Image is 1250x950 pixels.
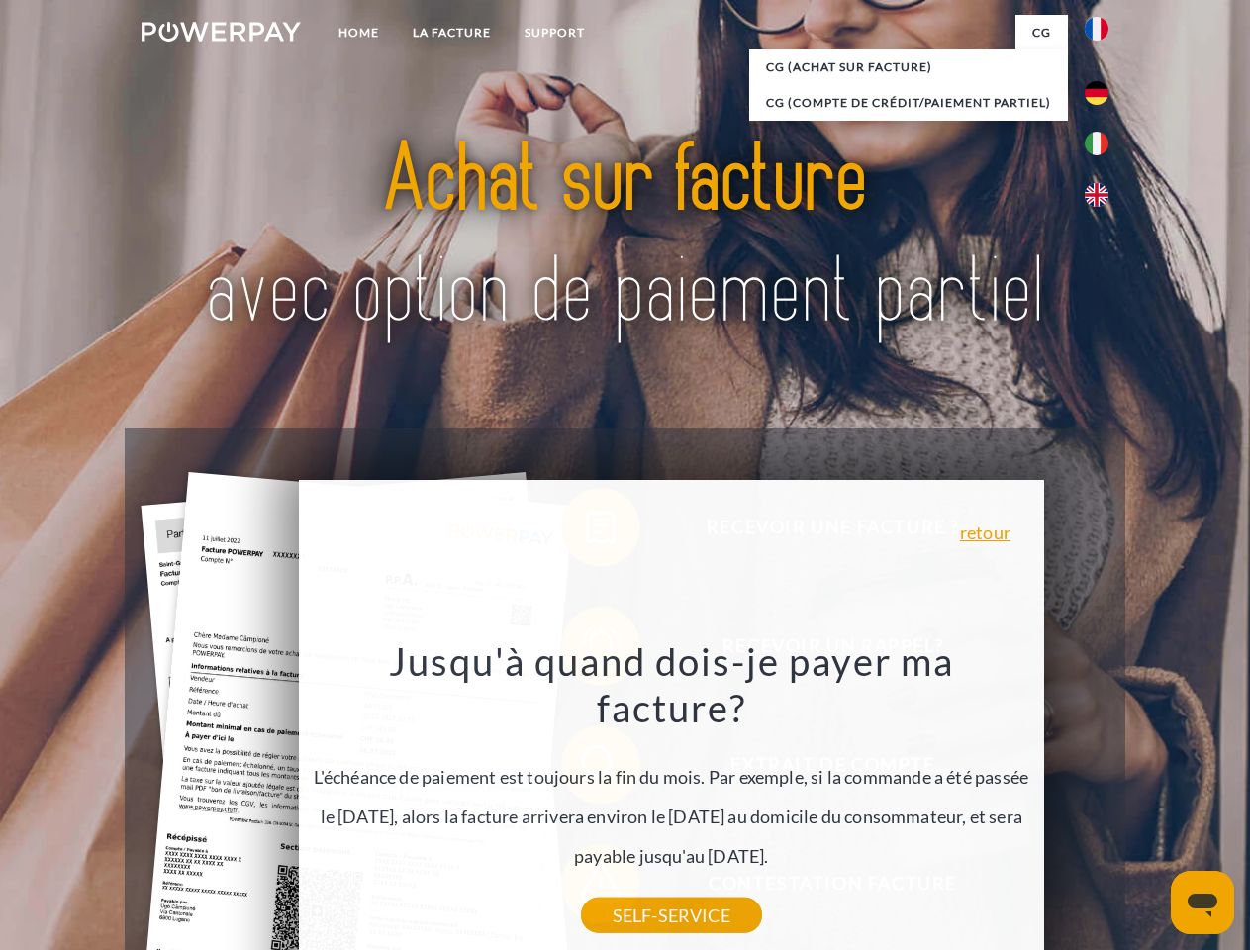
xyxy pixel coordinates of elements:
div: L'échéance de paiement est toujours la fin du mois. Par exemple, si la commande a été passée le [... [310,637,1032,915]
a: CG (Compte de crédit/paiement partiel) [749,85,1068,121]
img: title-powerpay_fr.svg [189,95,1061,379]
a: Support [508,15,602,50]
iframe: Bouton de lancement de la fenêtre de messagerie [1171,871,1234,934]
a: SELF-SERVICE [581,898,762,933]
img: logo-powerpay-white.svg [142,22,301,42]
img: fr [1085,17,1108,41]
a: Home [322,15,396,50]
a: CG [1015,15,1068,50]
img: it [1085,132,1108,155]
a: retour [960,523,1010,541]
img: de [1085,81,1108,105]
a: CG (achat sur facture) [749,49,1068,85]
img: en [1085,183,1108,207]
h3: Jusqu'à quand dois-je payer ma facture? [310,637,1032,732]
a: LA FACTURE [396,15,508,50]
